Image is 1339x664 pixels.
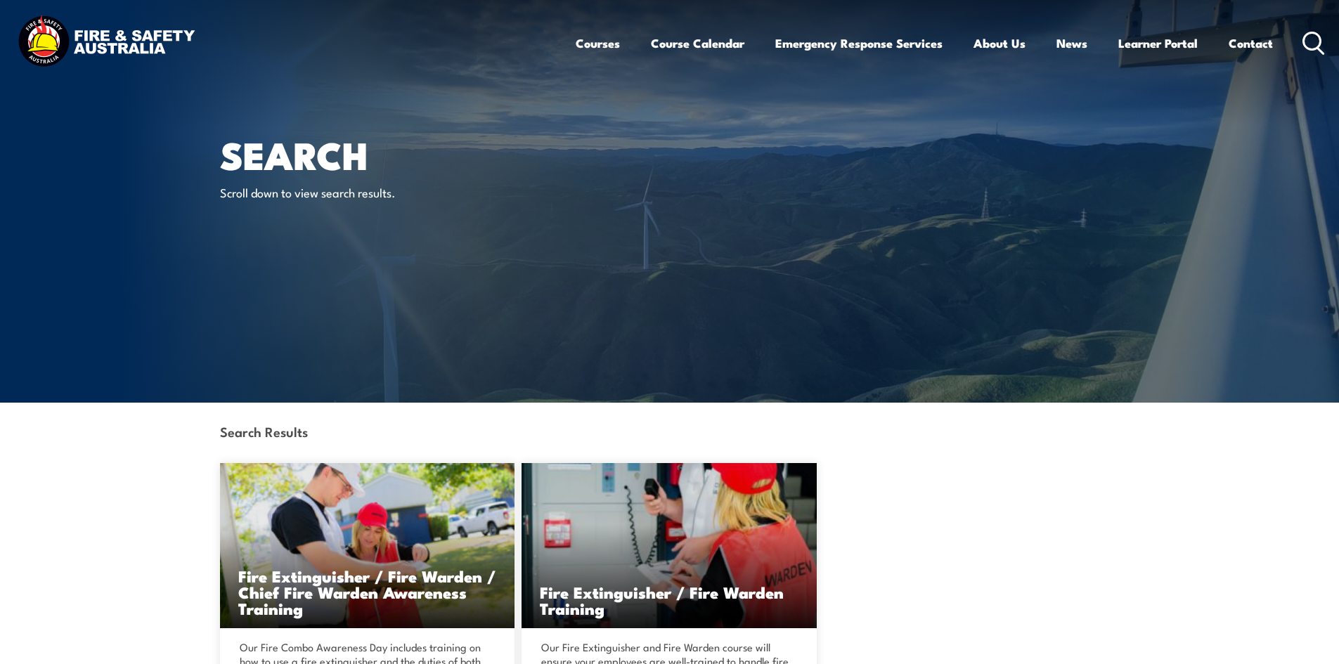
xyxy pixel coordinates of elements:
a: Contact [1229,25,1273,62]
h3: Fire Extinguisher / Fire Warden / Chief Fire Warden Awareness Training [238,568,497,616]
strong: Search Results [220,422,308,441]
h3: Fire Extinguisher / Fire Warden Training [540,584,798,616]
a: Fire Extinguisher / Fire Warden / Chief Fire Warden Awareness Training [220,463,515,628]
a: About Us [973,25,1026,62]
a: Courses [576,25,620,62]
a: Emergency Response Services [775,25,943,62]
img: Fire Extinguisher Fire Warden Training [522,463,817,628]
img: Fire Combo Awareness Day [220,463,515,628]
h1: Search [220,138,567,171]
a: Learner Portal [1118,25,1198,62]
a: News [1056,25,1087,62]
p: Scroll down to view search results. [220,184,477,200]
a: Course Calendar [651,25,744,62]
a: Fire Extinguisher / Fire Warden Training [522,463,817,628]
